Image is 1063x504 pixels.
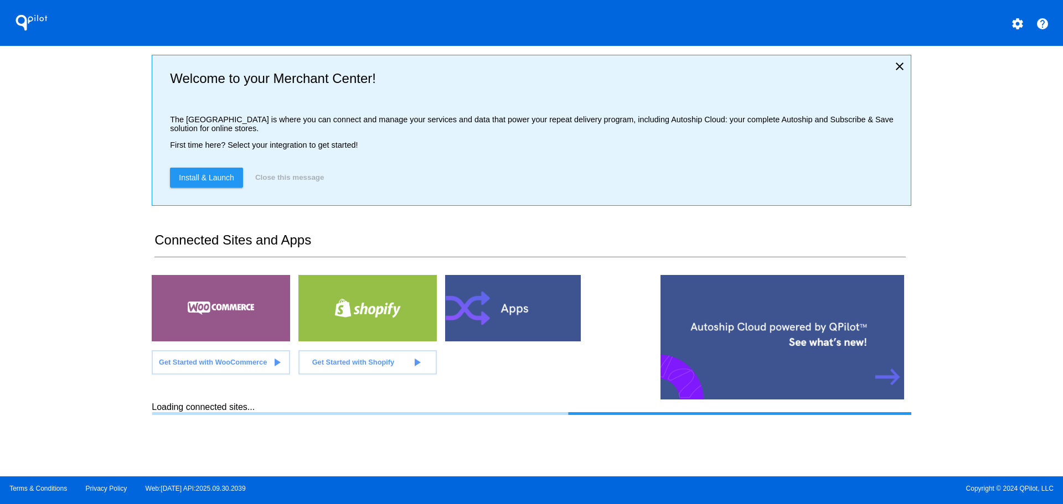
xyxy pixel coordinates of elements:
mat-icon: play_arrow [270,356,283,369]
button: Close this message [252,168,327,188]
a: Install & Launch [170,168,243,188]
span: Get Started with WooCommerce [159,358,267,366]
div: Loading connected sites... [152,402,911,415]
span: Copyright © 2024 QPilot, LLC [541,485,1054,492]
a: Get Started with Shopify [298,350,437,375]
mat-icon: close [893,60,906,73]
span: Get Started with Shopify [312,358,395,366]
p: First time here? Select your integration to get started! [170,141,901,149]
span: Install & Launch [179,173,234,182]
a: Get Started with WooCommerce [152,350,290,375]
a: Terms & Conditions [9,485,67,492]
p: The [GEOGRAPHIC_DATA] is where you can connect and manage your services and data that power your ... [170,115,901,133]
h2: Connected Sites and Apps [154,232,905,257]
h1: QPilot [9,12,54,34]
a: Privacy Policy [86,485,127,492]
mat-icon: help [1036,17,1049,30]
mat-icon: settings [1011,17,1024,30]
h2: Welcome to your Merchant Center! [170,71,901,86]
mat-icon: play_arrow [410,356,424,369]
a: Web:[DATE] API:2025.09.30.2039 [146,485,246,492]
